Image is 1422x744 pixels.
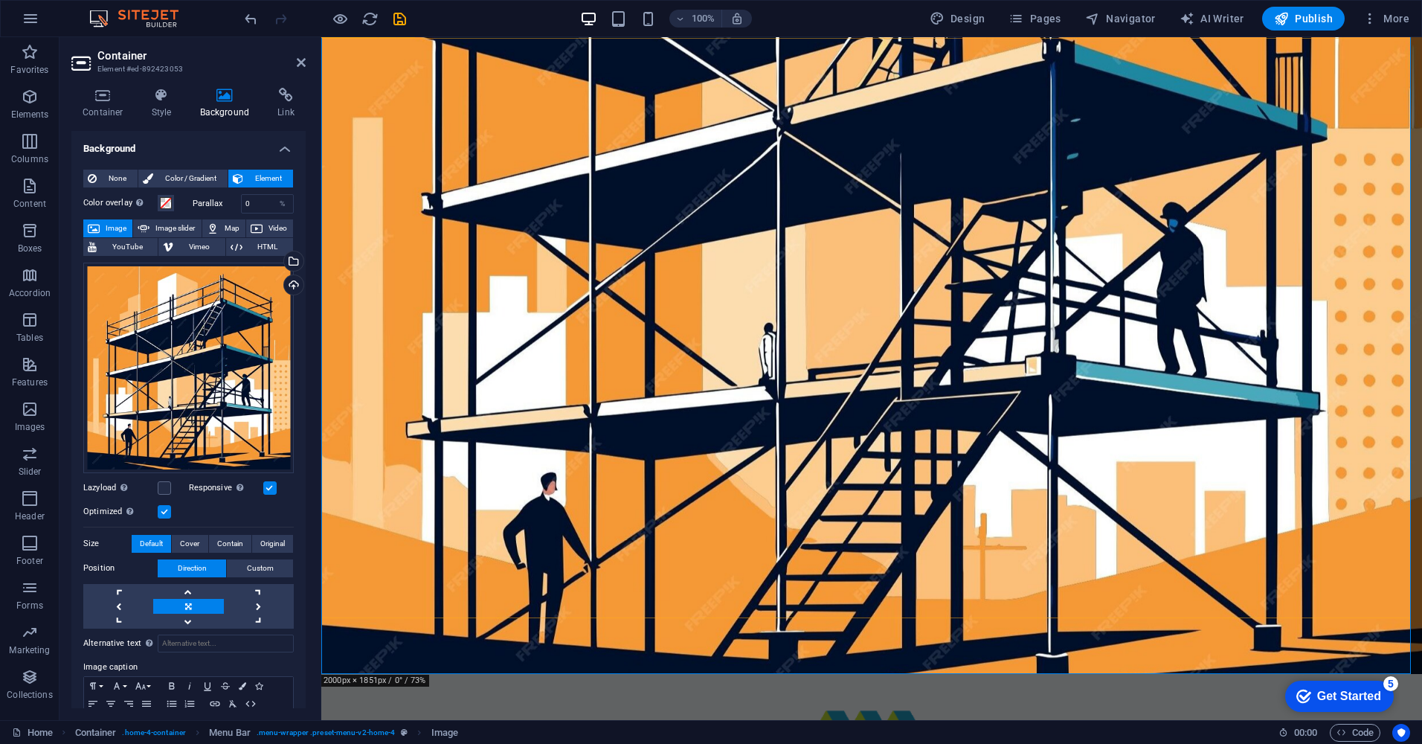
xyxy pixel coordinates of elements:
[930,11,985,26] span: Design
[361,10,379,28] button: reload
[924,7,991,31] button: Design
[181,695,199,713] button: Ordered List
[120,695,138,713] button: Align Right
[331,10,349,28] button: Click here to leave preview mode and continue editing
[15,510,45,522] p: Header
[401,728,408,737] i: This element is a customizable preset
[390,10,408,28] button: save
[11,109,49,121] p: Elements
[1363,11,1409,26] span: More
[924,7,991,31] div: Design (Ctrl+Alt+Y)
[1274,11,1333,26] span: Publish
[209,724,251,742] span: Click to select. Double-click to edit
[11,153,48,165] p: Columns
[246,219,293,237] button: Video
[163,695,181,713] button: Unordered List
[83,559,158,577] label: Position
[272,195,293,213] div: %
[101,238,153,256] span: YouTube
[84,677,108,695] button: Paragraph Format
[234,677,251,695] button: Colors
[189,88,267,119] h4: Background
[199,677,216,695] button: Underline (Ctrl+U)
[1330,724,1380,742] button: Code
[13,198,46,210] p: Content
[209,535,251,553] button: Contain
[266,88,306,119] h4: Link
[83,535,132,553] label: Size
[83,238,158,256] button: YouTube
[18,243,42,254] p: Boxes
[75,724,117,742] span: Click to select. Double-click to edit
[206,695,224,713] button: Insert Link
[202,219,245,237] button: Map
[102,695,120,713] button: Align Center
[83,219,132,237] button: Image
[178,238,220,256] span: Vimeo
[216,677,234,695] button: Strikethrough
[224,695,242,713] button: Clear Formatting
[83,263,294,473] div: essential-scaffolding-solutions-construction-worksites_1240525-1650-idylpABqdpnXjC5VDer1pg.jpg
[251,677,267,695] button: Icons
[181,677,199,695] button: Italic (Ctrl+I)
[16,600,43,612] p: Forms
[1278,724,1318,742] h6: Session time
[1357,7,1415,31] button: More
[669,10,722,28] button: 100%
[138,170,228,187] button: Color / Gradient
[431,724,458,742] span: Click to select. Double-click to edit
[163,677,181,695] button: Bold (Ctrl+B)
[12,376,48,388] p: Features
[260,535,285,553] span: Original
[227,559,293,577] button: Custom
[172,535,207,553] button: Cover
[226,238,293,256] button: HTML
[1392,724,1410,742] button: Usercentrics
[242,695,260,713] button: HTML
[83,479,158,497] label: Lazyload
[7,689,52,701] p: Collections
[97,62,276,76] h3: Element #ed-892423053
[178,559,207,577] span: Direction
[75,724,458,742] nav: breadcrumb
[242,10,260,28] button: undo
[158,635,294,652] input: Alternative text...
[104,219,128,237] span: Image
[361,10,379,28] i: Reload page
[1174,7,1250,31] button: AI Writer
[247,559,274,577] span: Custom
[154,219,196,237] span: Image slider
[730,12,744,25] i: On resize automatically adjust zoom level to fit chosen device.
[1079,7,1162,31] button: Navigator
[83,170,138,187] button: None
[71,88,141,119] h4: Container
[132,535,171,553] button: Default
[1180,11,1244,26] span: AI Writer
[15,421,45,433] p: Images
[108,677,132,695] button: Font Family
[109,3,124,18] div: 5
[12,724,53,742] a: Click to cancel selection. Double-click to open Pages
[16,555,43,567] p: Footer
[10,64,48,76] p: Favorites
[9,644,50,656] p: Marketing
[257,724,395,742] span: . menu-wrapper .preset-menu-v2-home-4
[71,131,306,158] h4: Background
[228,170,293,187] button: Element
[223,219,241,237] span: Map
[132,677,155,695] button: Font Size
[1262,7,1345,31] button: Publish
[1085,11,1156,26] span: Navigator
[133,219,201,237] button: Image slider
[1003,7,1066,31] button: Pages
[86,10,197,28] img: Editor Logo
[19,466,42,478] p: Slider
[97,49,306,62] h2: Container
[43,16,107,30] div: Get Started
[189,479,263,497] label: Responsive
[140,535,163,553] span: Default
[252,535,293,553] button: Original
[180,535,199,553] span: Cover
[83,503,158,521] label: Optimized
[141,88,189,119] h4: Style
